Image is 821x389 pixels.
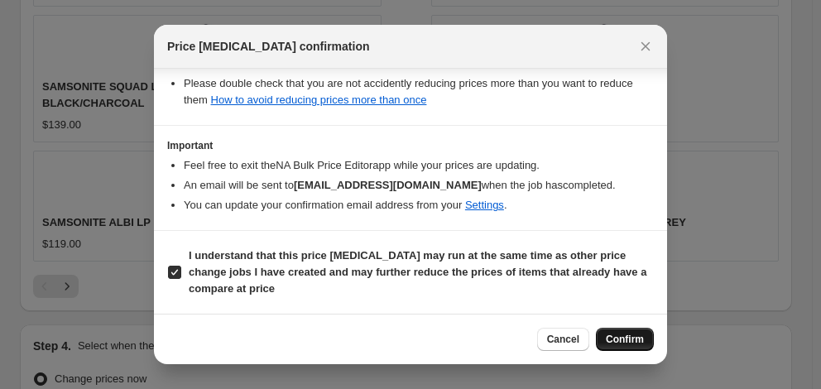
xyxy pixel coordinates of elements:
[606,333,644,346] span: Confirm
[294,179,482,191] b: [EMAIL_ADDRESS][DOMAIN_NAME]
[167,139,654,152] h3: Important
[184,75,654,108] li: Please double check that you are not accidently reducing prices more than you want to reduce them
[465,199,504,211] a: Settings
[211,94,427,106] a: How to avoid reducing prices more than once
[167,38,370,55] span: Price [MEDICAL_DATA] confirmation
[634,35,657,58] button: Close
[596,328,654,351] button: Confirm
[547,333,579,346] span: Cancel
[184,177,654,194] li: An email will be sent to when the job has completed .
[537,328,589,351] button: Cancel
[184,157,654,174] li: Feel free to exit the NA Bulk Price Editor app while your prices are updating.
[184,197,654,214] li: You can update your confirmation email address from your .
[189,249,646,295] b: I understand that this price [MEDICAL_DATA] may run at the same time as other price change jobs I...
